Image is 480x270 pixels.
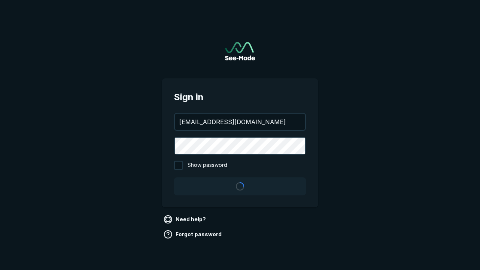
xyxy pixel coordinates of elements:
a: Need help? [162,213,209,225]
a: Forgot password [162,228,225,240]
img: See-Mode Logo [225,42,255,60]
span: Sign in [174,90,306,104]
a: Go to sign in [225,42,255,60]
input: your@email.com [175,114,305,130]
span: Show password [187,161,227,170]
